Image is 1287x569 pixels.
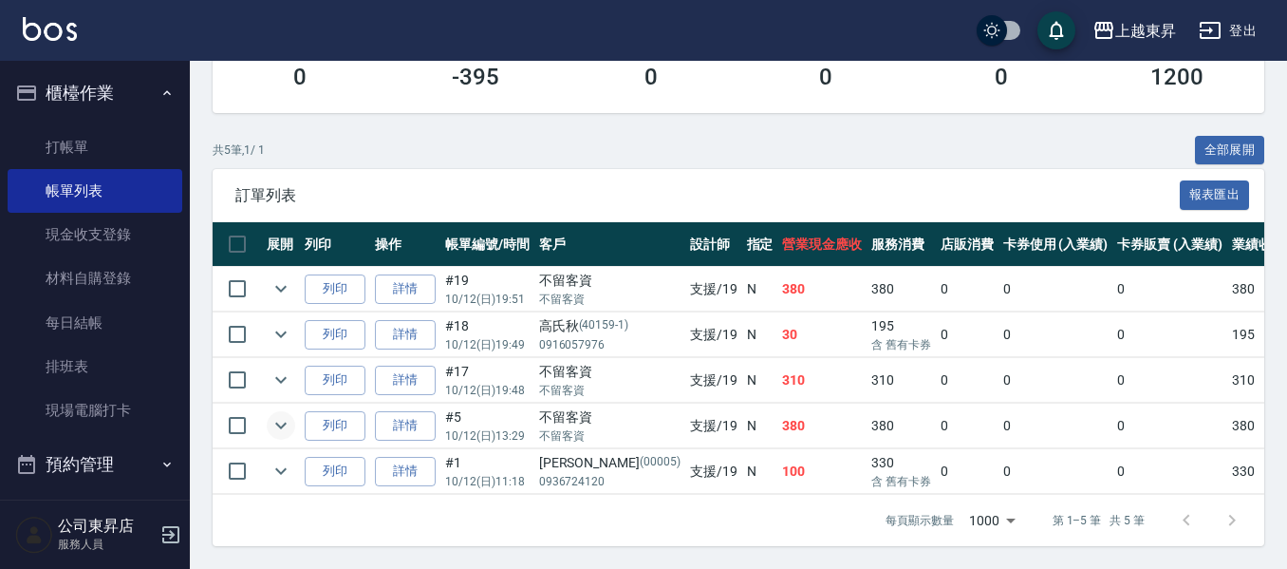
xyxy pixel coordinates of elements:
[305,411,365,441] button: 列印
[235,186,1180,205] span: 訂單列表
[867,404,936,448] td: 380
[445,473,530,490] p: 10/12 (日) 11:18
[370,222,440,267] th: 操作
[1053,512,1145,529] p: 第 1–5 筆 共 5 筆
[267,366,295,394] button: expand row
[998,358,1113,403] td: 0
[539,473,681,490] p: 0936724120
[440,449,534,494] td: #1
[267,457,295,485] button: expand row
[534,222,685,267] th: 客戶
[8,440,182,489] button: 預約管理
[1195,136,1265,165] button: 全部展開
[305,457,365,486] button: 列印
[640,453,681,473] p: (00005)
[305,275,365,304] button: 列印
[936,267,998,312] td: 0
[1112,222,1227,267] th: 卡券販賣 (入業績)
[375,320,436,350] a: 詳情
[871,473,931,490] p: 含 舊有卡券
[1037,11,1075,49] button: save
[1112,404,1227,448] td: 0
[685,358,742,403] td: 支援 /19
[998,449,1113,494] td: 0
[867,313,936,357] td: 195
[15,516,53,554] img: Person
[539,271,681,291] div: 不留客資
[998,267,1113,312] td: 0
[995,64,1008,90] h3: 0
[8,256,182,300] a: 材料自購登錄
[998,313,1113,357] td: 0
[1191,13,1264,48] button: 登出
[213,142,265,159] p: 共 5 筆, 1 / 1
[777,449,867,494] td: 100
[742,313,778,357] td: N
[375,457,436,486] a: 詳情
[961,495,1022,546] div: 1000
[742,267,778,312] td: N
[539,291,681,308] p: 不留客資
[539,362,681,382] div: 不留客資
[579,316,629,336] p: (40159-1)
[777,267,867,312] td: 380
[742,404,778,448] td: N
[8,169,182,213] a: 帳單列表
[1150,64,1203,90] h3: 1200
[886,512,954,529] p: 每頁顯示數量
[8,389,182,432] a: 現場電腦打卡
[685,313,742,357] td: 支援 /19
[539,382,681,399] p: 不留客資
[742,222,778,267] th: 指定
[8,68,182,118] button: 櫃檯作業
[777,313,867,357] td: 30
[1112,267,1227,312] td: 0
[936,449,998,494] td: 0
[440,404,534,448] td: #5
[23,17,77,41] img: Logo
[440,267,534,312] td: #19
[445,291,530,308] p: 10/12 (日) 19:51
[445,336,530,353] p: 10/12 (日) 19:49
[936,358,998,403] td: 0
[262,222,300,267] th: 展開
[685,222,742,267] th: 設計師
[777,358,867,403] td: 310
[267,275,295,303] button: expand row
[685,404,742,448] td: 支援 /19
[539,336,681,353] p: 0916057976
[936,313,998,357] td: 0
[445,382,530,399] p: 10/12 (日) 19:48
[300,222,370,267] th: 列印
[58,536,155,553] p: 服務人員
[1085,11,1184,50] button: 上越東昇
[644,64,658,90] h3: 0
[1180,180,1250,210] button: 報表匯出
[777,222,867,267] th: 營業現金應收
[267,320,295,349] button: expand row
[998,222,1113,267] th: 卡券使用 (入業績)
[267,411,295,440] button: expand row
[445,427,530,445] p: 10/12 (日) 13:29
[58,517,155,536] h5: 公司東昇店
[1112,313,1227,357] td: 0
[8,345,182,389] a: 排班表
[1112,358,1227,403] td: 0
[539,453,681,473] div: [PERSON_NAME]
[998,404,1113,448] td: 0
[375,411,436,441] a: 詳情
[375,366,436,395] a: 詳情
[8,489,182,539] button: 報表及分析
[305,320,365,350] button: 列印
[440,222,534,267] th: 帳單編號/時間
[867,358,936,403] td: 310
[867,267,936,312] td: 380
[539,408,681,427] div: 不留客資
[685,449,742,494] td: 支援 /19
[375,275,436,304] a: 詳情
[871,336,931,353] p: 含 舊有卡券
[1180,185,1250,203] a: 報表匯出
[819,64,832,90] h3: 0
[936,222,998,267] th: 店販消費
[440,358,534,403] td: #17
